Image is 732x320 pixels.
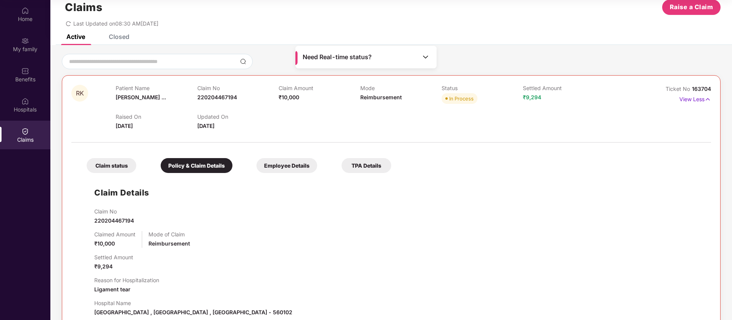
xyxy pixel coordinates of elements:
div: Closed [109,33,129,40]
p: Raised On [116,113,197,120]
span: redo [66,20,71,27]
span: RK [76,90,84,97]
p: Claimed Amount [94,231,135,238]
img: svg+xml;base64,PHN2ZyBpZD0iQ2xhaW0iIHhtbG5zPSJodHRwOi8vd3d3LnczLm9yZy8yMDAwL3N2ZyIgd2lkdGg9IjIwIi... [21,128,29,135]
img: svg+xml;base64,PHN2ZyB4bWxucz0iaHR0cDovL3d3dy53My5vcmcvMjAwMC9zdmciIHdpZHRoPSIxNyIgaGVpZ2h0PSIxNy... [705,95,711,103]
div: Active [66,33,85,40]
span: Reimbursement [360,94,402,100]
p: Settled Amount [523,85,604,91]
img: svg+xml;base64,PHN2ZyBpZD0iQmVuZWZpdHMiIHhtbG5zPSJodHRwOi8vd3d3LnczLm9yZy8yMDAwL3N2ZyIgd2lkdGg9Ij... [21,67,29,75]
img: svg+xml;base64,PHN2ZyBpZD0iSG9zcGl0YWxzIiB4bWxucz0iaHR0cDovL3d3dy53My5vcmcvMjAwMC9zdmciIHdpZHRoPS... [21,97,29,105]
span: ₹9,294 [523,94,541,100]
h1: Claim Details [94,186,149,199]
h1: Claims [65,1,102,14]
span: 163704 [692,86,711,92]
span: ₹9,294 [94,263,113,270]
p: Mode of Claim [148,231,190,238]
p: Status [442,85,523,91]
span: ₹10,000 [279,94,299,100]
span: Reimbursement [148,240,190,247]
div: In Process [449,95,474,102]
p: Claim No [197,85,279,91]
p: Claim No [94,208,134,215]
span: Ligament tear [94,286,131,293]
span: Need Real-time status? [303,53,372,61]
p: Claim Amount [279,85,360,91]
span: Raise a Claim [670,2,713,12]
img: svg+xml;base64,PHN2ZyBpZD0iSG9tZSIgeG1sbnM9Imh0dHA6Ly93d3cudzMub3JnLzIwMDAvc3ZnIiB3aWR0aD0iMjAiIG... [21,7,29,15]
span: Ticket No [666,86,692,92]
p: Hospital Name [94,300,292,306]
p: View Less [679,93,711,103]
p: Updated On [197,113,279,120]
span: 220204467194 [94,217,134,224]
div: TPA Details [342,158,391,173]
p: Patient Name [116,85,197,91]
p: Settled Amount [94,254,133,260]
img: Toggle Icon [422,53,429,61]
div: Employee Details [256,158,317,173]
div: Policy & Claim Details [161,158,232,173]
img: svg+xml;base64,PHN2ZyB3aWR0aD0iMjAiIGhlaWdodD0iMjAiIHZpZXdCb3g9IjAgMCAyMCAyMCIgZmlsbD0ibm9uZSIgeG... [21,37,29,45]
span: ₹10,000 [94,240,115,247]
span: [DATE] [116,123,133,129]
span: Last Updated on 08:30 AM[DATE] [73,20,158,27]
span: 220204467194 [197,94,237,100]
span: [GEOGRAPHIC_DATA] , [GEOGRAPHIC_DATA] , [GEOGRAPHIC_DATA] - 560102 [94,309,292,315]
span: [PERSON_NAME] ... [116,94,166,100]
span: [DATE] [197,123,214,129]
p: Reason for Hospitalization [94,277,159,283]
div: Claim status [87,158,136,173]
p: Mode [360,85,442,91]
img: svg+xml;base64,PHN2ZyBpZD0iU2VhcmNoLTMyeDMyIiB4bWxucz0iaHR0cDovL3d3dy53My5vcmcvMjAwMC9zdmciIHdpZH... [240,58,246,65]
